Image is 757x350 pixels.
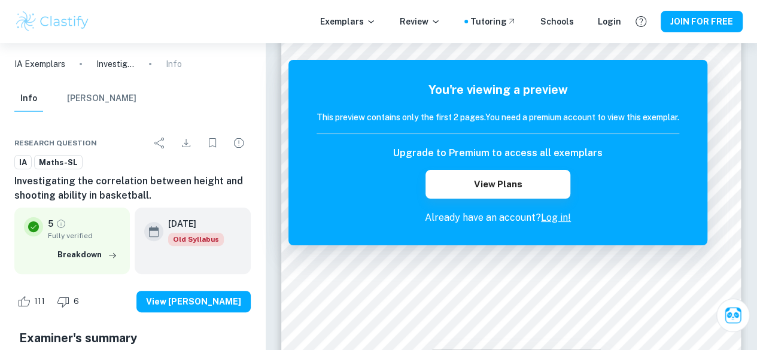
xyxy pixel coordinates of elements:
[320,15,376,28] p: Exemplars
[400,15,440,28] p: Review
[425,170,570,199] button: View Plans
[14,155,32,170] a: IA
[174,131,198,155] div: Download
[317,111,679,124] h6: This preview contains only the first 2 pages. You need a premium account to view this exemplar.
[317,211,679,225] p: Already have an account?
[317,81,679,99] h5: You're viewing a preview
[19,329,246,347] h5: Examiner's summary
[168,233,224,246] div: Although this IA is written for the old math syllabus (last exam in November 2020), the current I...
[148,131,172,155] div: Share
[14,174,251,203] h6: Investigating the correlation between height and shooting ability in basketball.
[598,15,621,28] a: Login
[168,217,214,230] h6: [DATE]
[48,217,53,230] p: 5
[661,11,743,32] button: JOIN FOR FREE
[631,11,651,32] button: Help and Feedback
[200,131,224,155] div: Bookmark
[56,218,66,229] a: Grade fully verified
[96,57,135,71] p: Investigating the correlation between height and shooting ability in basketball.
[48,230,120,241] span: Fully verified
[470,15,516,28] a: Tutoring
[54,292,86,311] div: Dislike
[14,10,90,34] img: Clastify logo
[14,57,65,71] a: IA Exemplars
[14,292,51,311] div: Like
[166,57,182,71] p: Info
[540,15,574,28] a: Schools
[28,296,51,308] span: 111
[34,155,83,170] a: Maths-SL
[54,246,120,264] button: Breakdown
[14,86,43,112] button: Info
[67,86,136,112] button: [PERSON_NAME]
[227,131,251,155] div: Report issue
[168,233,224,246] span: Old Syllabus
[67,296,86,308] span: 6
[136,291,251,312] button: View [PERSON_NAME]
[15,157,31,169] span: IA
[393,146,603,160] h6: Upgrade to Premium to access all exemplars
[35,157,82,169] span: Maths-SL
[14,138,97,148] span: Research question
[716,299,750,332] button: Ask Clai
[541,212,571,223] a: Log in!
